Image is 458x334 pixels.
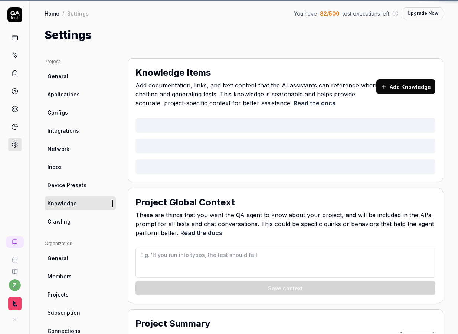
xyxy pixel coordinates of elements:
a: General [45,251,116,265]
div: / [62,10,64,17]
h2: Project Global Context [135,196,235,209]
div: Project [45,58,116,65]
span: Applications [48,90,80,98]
h2: Knowledge Items [135,66,211,79]
span: 82 / 500 [320,10,340,17]
a: Subscription [45,306,116,320]
span: Network [48,145,69,153]
span: You have [294,10,317,17]
a: Inbox [45,160,116,174]
button: Save context [135,281,435,295]
span: Subscription [48,309,80,317]
button: Timmy Logo [3,291,26,312]
a: Book a call with us [3,251,26,263]
span: General [48,72,68,80]
span: Add documentation, links, and text content that the AI assistants can reference when chatting and... [135,81,376,108]
button: Upgrade Now [403,7,443,19]
a: Projects [45,288,116,301]
button: Add Knowledge [376,79,435,94]
h2: Project Summary [135,317,210,330]
a: Read the docs [294,99,336,107]
span: Crawling [48,218,71,225]
a: Crawling [45,215,116,228]
a: Read the docs [180,229,222,237]
button: z [9,279,21,291]
span: Projects [48,291,69,298]
span: These are things that you want the QA agent to know about your project, and will be included in t... [135,211,435,237]
span: General [48,254,68,262]
div: Settings [67,10,89,17]
a: Network [45,142,116,156]
a: New conversation [6,236,24,248]
a: Integrations [45,124,116,138]
a: Home [45,10,59,17]
a: Configs [45,106,116,119]
img: Timmy Logo [8,297,22,310]
span: test executions left [343,10,389,17]
h1: Settings [45,27,92,43]
div: Organization [45,240,116,247]
span: Configs [48,109,68,116]
span: Knowledge [48,199,77,207]
span: Members [48,272,72,280]
a: Knowledge [45,196,116,210]
span: Integrations [48,127,79,135]
a: General [45,69,116,83]
a: Members [45,269,116,283]
span: Inbox [48,163,62,171]
a: Documentation [3,263,26,275]
span: Device Presets [48,181,86,189]
a: Device Presets [45,178,116,192]
a: Applications [45,87,116,101]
